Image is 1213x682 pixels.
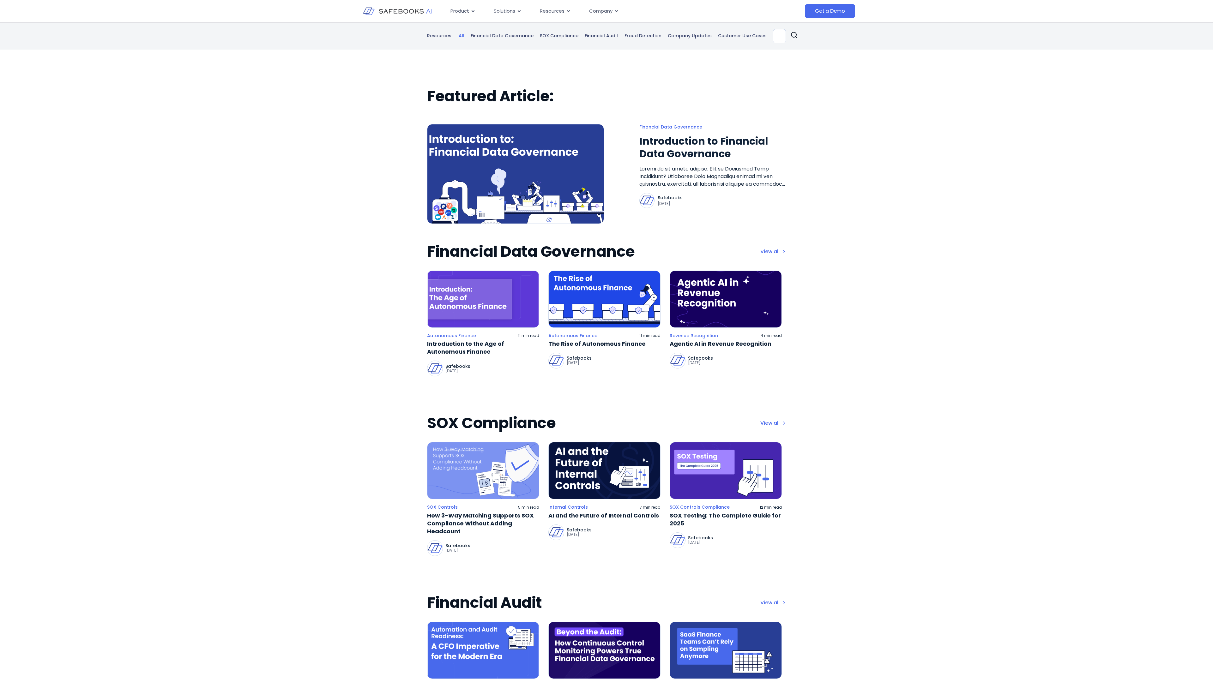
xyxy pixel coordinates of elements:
p: 11 min read [639,333,661,338]
img: a calendar with the words saas finance teams can't rely on sampling anymore [670,622,782,679]
a: SOX Testing: The Complete Guide for 2025 [670,512,782,527]
p: [DATE] [658,201,683,206]
span: Product [450,8,469,15]
img: Safebooks [670,353,685,368]
a: SOX Controls [427,504,458,510]
a: Autonomous Finance [548,333,597,338]
p: 4 min read [761,333,782,338]
p: [DATE] [445,368,470,374]
a: SOX Controls Compliance [670,504,730,510]
p: [DATE] [688,360,713,365]
a: All [459,33,464,39]
span: Solutions [494,8,515,15]
p: Safebooks [567,528,592,532]
p: [DATE] [445,548,470,553]
a: Customer Use Cases [718,33,767,39]
a: Internal Controls [548,504,588,510]
a: AI and the Future of Internal Controls [548,512,661,519]
p: Safebooks [567,356,592,360]
p: [DATE] [688,540,713,545]
p: Safebooks [688,535,713,540]
a: View all [760,419,786,427]
img: Safebooks [640,193,654,208]
a: Loremi do sit ametc adipisc: Elit se Doeiusmod Temp Incididunt? Utlaboree Dolo Magnaaliqu enimad ... [639,165,786,188]
img: Safebooks [427,541,443,556]
img: a pair of masks with the words how 3 - way matching supports sox to [427,442,539,499]
a: Fraud Detection [625,33,661,39]
a: How 3-Way Matching Supports SOX Compliance Without Adding Headcount [427,512,539,535]
p: Safebooks [688,356,713,360]
a: Financial Data Governance [639,124,786,130]
a: Financial Audit [585,33,618,39]
img: a purple background with the words beyond the audii how continuous control monitoring powers true [548,622,661,679]
a: Financial Data Governance [471,33,534,39]
img: a blue background with white text that says,'the logo for the agency ' [670,271,782,328]
span: Get a Demo [815,8,845,14]
h2: Financial Audit [427,594,542,612]
img: an image of a computer screen with the words,'an overview to financial data [427,124,604,224]
a: Introduction to the Age of Autonomous Finance [427,340,539,356]
p: [DATE] [567,360,592,365]
a: Introduction to Financial Data Governance [639,135,786,160]
nav: Menu [445,5,742,17]
a: Agentic AI in Revenue Recognition [670,340,782,348]
span: Company [589,8,613,15]
p: 7 min read [640,505,661,510]
p: Resources: [427,33,452,39]
img: Safebooks [670,533,685,548]
a: View all [760,248,786,255]
div: Menu Toggle [445,5,742,17]
img: Safebooks [427,361,443,376]
a: Revenue Recognition [670,333,718,338]
p: Safebooks [445,543,470,548]
p: Safebooks [658,195,683,201]
a: The Rise of Autonomous Finance [548,340,661,348]
a: SOX Compliance [540,33,578,39]
h2: SOX Compliance [427,414,556,432]
span: Resources [540,8,564,15]
p: 11 min read [518,333,539,338]
a: View all [760,599,786,607]
img: a purple background with the words the age of autonoous finance [427,271,539,328]
p: 5 min read [518,505,539,510]
p: 12 min read [760,505,782,510]
p: Safebooks [445,364,470,368]
h2: Financial Data Governance [427,243,635,260]
img: a hand touching a sheet of paper with the words sox testing on it [670,442,782,499]
img: a blue background with a white text that reads automated and adult readiness a cro [427,622,539,679]
a: Company Updates [668,33,712,39]
img: a hand holding a piece of paper with the words,'a and the future [548,442,661,499]
img: the rise of autonomus finance [548,271,661,328]
img: Safebooks [549,353,564,368]
h2: Featured Article: [427,87,786,105]
a: Get a Demo [805,4,855,18]
a: Autonomous Finance [427,333,476,338]
p: [DATE] [567,532,592,537]
img: Safebooks [549,525,564,540]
